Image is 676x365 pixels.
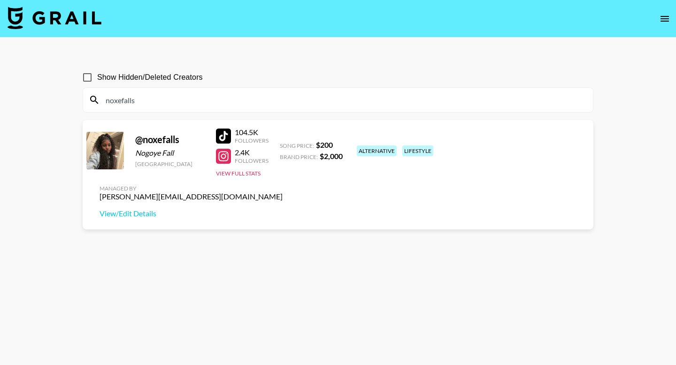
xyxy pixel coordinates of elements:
div: Nogoye Fall [135,148,205,158]
div: 2.4K [235,148,269,157]
span: Brand Price: [280,153,318,160]
div: @ noxefalls [135,134,205,145]
div: [PERSON_NAME][EMAIL_ADDRESS][DOMAIN_NAME] [100,192,283,201]
div: alternative [357,145,397,156]
strong: $ 200 [316,140,333,149]
div: lifestyle [402,145,433,156]
span: Song Price: [280,142,314,149]
div: 104.5K [235,128,269,137]
div: Followers [235,137,269,144]
strong: $ 2,000 [320,152,343,160]
button: open drawer [655,9,674,28]
span: Show Hidden/Deleted Creators [97,72,203,83]
img: Grail Talent [8,7,101,29]
a: View/Edit Details [100,209,283,218]
input: Search by User Name [100,92,587,107]
div: [GEOGRAPHIC_DATA] [135,160,205,167]
button: View Full Stats [216,170,261,177]
div: Managed By [100,185,283,192]
div: Followers [235,157,269,164]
